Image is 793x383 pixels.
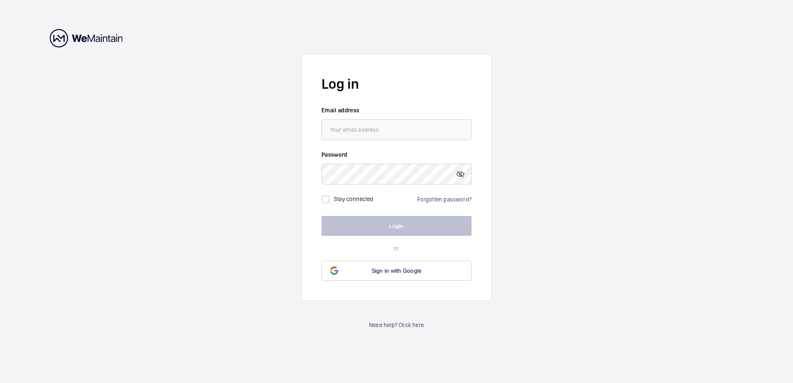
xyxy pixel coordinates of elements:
[372,267,422,274] span: Sign in with Google
[321,74,472,94] h2: Log in
[321,216,472,236] button: Login
[321,150,472,159] label: Password
[417,196,472,203] a: Forgotten password?
[321,106,472,114] label: Email address
[334,196,374,202] label: Stay connected
[321,119,472,140] input: Your email address
[321,244,472,252] p: or
[369,321,424,329] a: Need help? Click here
